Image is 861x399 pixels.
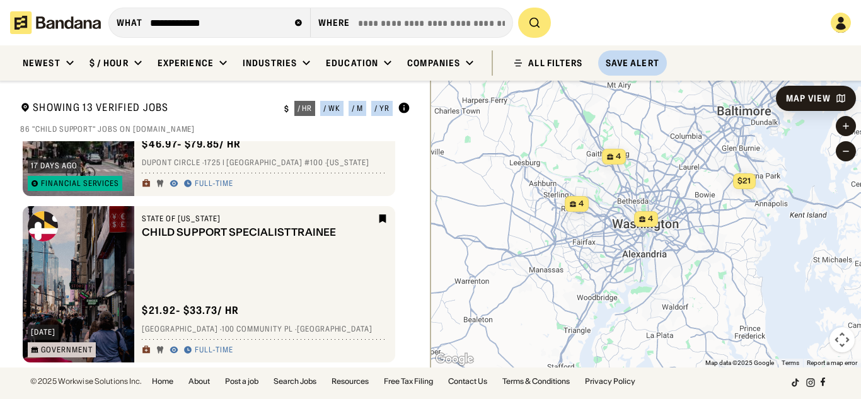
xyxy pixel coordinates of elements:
a: Post a job [225,378,258,385]
button: Map camera controls [829,327,855,352]
div: Government [41,346,93,354]
span: Map data ©2025 Google [705,359,774,366]
a: Report a map error [807,359,857,366]
div: Map View [786,94,831,103]
div: © 2025 Workwise Solutions Inc. [30,378,142,385]
div: Industries [243,57,297,69]
div: Companies [407,57,460,69]
span: $21 [737,176,751,185]
a: Contact Us [448,378,487,385]
div: $ / hour [90,57,129,69]
div: / yr [374,105,390,112]
div: grid [20,141,410,367]
div: Financial Services [41,180,119,187]
div: / hr [298,105,313,112]
a: Home [152,378,173,385]
div: Newest [23,57,61,69]
a: Open this area in Google Maps (opens a new window) [434,351,475,367]
a: Search Jobs [274,378,316,385]
div: Showing 13 Verified Jobs [20,101,274,117]
div: 17 days ago [31,162,78,170]
div: $ 21.92 - $33.73 / hr [142,304,239,317]
a: Resources [332,378,369,385]
div: Where [318,17,350,28]
a: Privacy Policy [585,378,635,385]
div: CHILD SUPPORT SPECIALIST TRAINEE [142,226,375,238]
div: Save Alert [606,57,659,69]
div: Full-time [195,179,233,189]
a: About [188,378,210,385]
div: [GEOGRAPHIC_DATA] · 100 Community Pl · [GEOGRAPHIC_DATA] [142,325,388,335]
div: Education [326,57,378,69]
a: Terms (opens in new tab) [782,359,799,366]
div: what [117,17,142,28]
div: / m [352,105,363,112]
a: Terms & Conditions [502,378,570,385]
span: 4 [579,199,584,209]
div: $ [284,104,289,114]
img: Bandana logotype [10,11,101,34]
span: 4 [616,151,621,162]
div: Full-time [195,345,233,356]
div: Dupont Circle · 1725 I [GEOGRAPHIC_DATA] #100 · [US_STATE] [142,158,388,168]
div: ALL FILTERS [528,59,582,67]
div: State of [US_STATE] [142,214,375,224]
span: 4 [648,214,653,224]
a: Free Tax Filing [384,378,433,385]
img: State of Maryland logo [28,211,58,241]
img: Google [434,351,475,367]
div: Experience [158,57,214,69]
div: $ 46.97 - $79.85 / hr [142,137,241,151]
div: [DATE] [31,328,55,336]
div: / wk [323,105,340,112]
div: 86 "child support" jobs on [DOMAIN_NAME] [20,124,410,134]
